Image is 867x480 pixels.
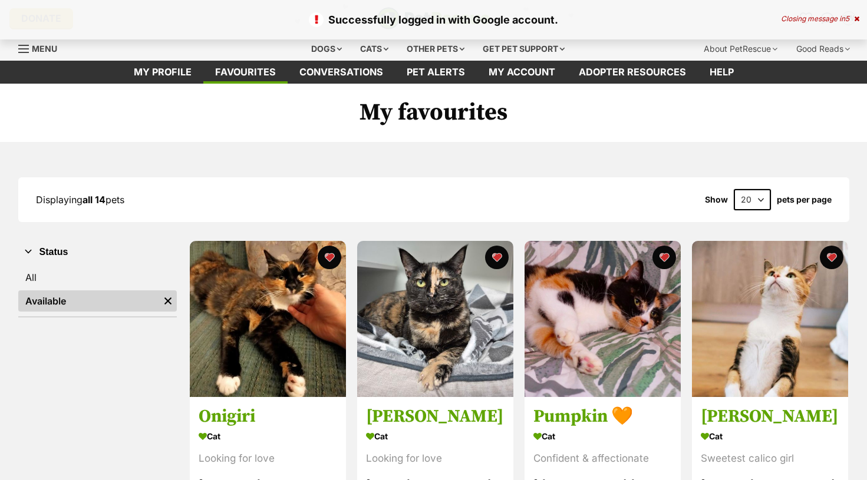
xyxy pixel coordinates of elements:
div: Good Reads [788,37,858,61]
div: Cats [352,37,397,61]
h3: [PERSON_NAME] [701,406,839,428]
div: Other pets [398,37,473,61]
a: My account [477,61,567,84]
span: Show [705,195,728,204]
div: Cat [199,428,337,445]
strong: all 14 [83,194,106,206]
button: favourite [652,246,676,269]
h3: Onigiri [199,406,337,428]
div: Get pet support [474,37,573,61]
span: Displaying pets [36,194,124,206]
a: Available [18,290,159,312]
button: Status [18,244,177,260]
div: Sweetest calico girl [701,451,839,467]
a: Help [698,61,746,84]
img: Onigiri [190,241,346,397]
a: Menu [18,37,65,58]
div: Cat [366,428,505,445]
a: Favourites [203,61,288,84]
a: Remove filter [159,290,177,312]
button: favourite [485,246,509,269]
h3: Pumpkin 🧡 [533,406,672,428]
button: favourite [318,246,341,269]
div: Dogs [303,37,350,61]
label: pets per page [777,195,832,204]
div: Cat [701,428,839,445]
div: Status [18,264,177,316]
button: favourite [820,246,843,269]
div: Confident & affectionate [533,451,672,467]
a: All [18,267,177,288]
a: conversations [288,61,395,84]
a: My profile [122,61,203,84]
a: Pet alerts [395,61,477,84]
span: Menu [32,44,57,54]
div: Looking for love [199,451,337,467]
h3: [PERSON_NAME] [366,406,505,428]
div: Looking for love [366,451,505,467]
img: Audrey [357,241,513,397]
img: Genevieve Illingworth [692,241,848,397]
div: About PetRescue [695,37,786,61]
img: Pumpkin 🧡 [525,241,681,397]
div: Cat [533,428,672,445]
a: Adopter resources [567,61,698,84]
